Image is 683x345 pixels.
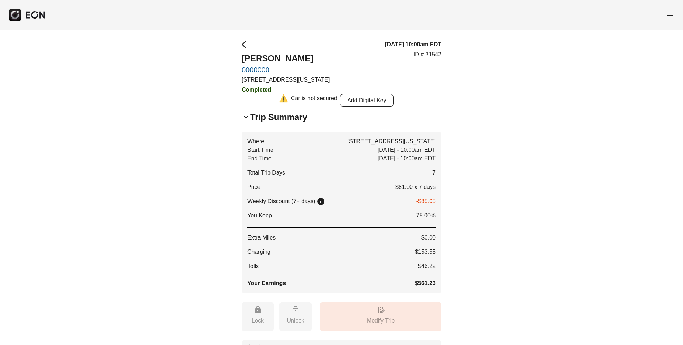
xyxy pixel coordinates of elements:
span: [DATE] - 10:00am EDT [378,154,436,163]
p: [STREET_ADDRESS][US_STATE] [242,76,330,84]
span: Where [247,137,264,146]
p: -$85.05 [416,197,436,206]
span: 7 [432,169,436,177]
span: Extra Miles [247,233,276,242]
span: $46.22 [418,262,436,271]
p: Price [247,183,260,191]
span: Total Trip Days [247,169,285,177]
span: menu [666,10,674,18]
span: Charging [247,248,271,256]
h3: [DATE] 10:00am EDT [385,40,441,49]
span: [DATE] - 10:00am EDT [378,146,436,154]
span: $153.55 [415,248,436,256]
span: Start Time [247,146,273,154]
h3: Completed [242,86,330,94]
p: Weekly Discount (7+ days) [247,197,315,206]
span: [STREET_ADDRESS][US_STATE] [348,137,436,146]
span: Tolls [247,262,259,271]
span: 75.00% [416,211,436,220]
p: $81.00 x 7 days [395,183,436,191]
span: arrow_back_ios [242,40,250,49]
span: $0.00 [421,233,436,242]
span: $561.23 [415,279,436,288]
div: Car is not secured [291,94,337,107]
a: 0000000 [242,66,330,74]
div: ⚠️ [279,94,288,107]
span: You Keep [247,211,272,220]
span: Your Earnings [247,279,286,288]
button: Where[STREET_ADDRESS][US_STATE]Start Time[DATE] - 10:00am EDTEnd Time[DATE] - 10:00am EDTTotal Tr... [242,132,441,293]
span: End Time [247,154,272,163]
span: keyboard_arrow_down [242,113,250,122]
button: Add Digital Key [340,94,394,107]
span: info [317,197,325,206]
h2: Trip Summary [250,112,307,123]
h2: [PERSON_NAME] [242,53,330,64]
p: ID # 31542 [414,50,441,59]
